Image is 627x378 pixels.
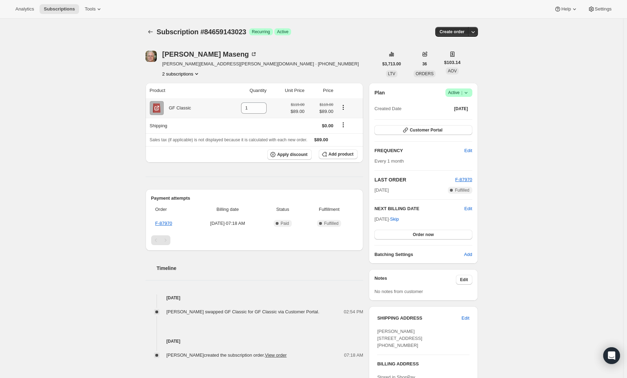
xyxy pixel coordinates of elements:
button: Edit [464,205,472,212]
span: Fulfillment [305,206,353,213]
span: Tools [85,6,96,12]
span: Create order [439,29,464,35]
span: [PERSON_NAME][EMAIL_ADDRESS][PERSON_NAME][DOMAIN_NAME] · [PHONE_NUMBER] [162,60,359,67]
button: F-87970 [455,176,472,183]
span: AOV [448,69,457,73]
span: Recurring [252,29,270,35]
button: Customer Portal [374,125,472,135]
button: Edit [460,145,476,156]
div: GF Classic [164,105,191,112]
button: Product actions [338,104,349,111]
th: Product [146,83,221,98]
span: Status [265,206,301,213]
h2: Payment attempts [151,195,358,202]
span: [DATE] · 07:18 AM [195,220,261,227]
span: Fulfilled [455,187,469,193]
a: F-87970 [455,177,472,182]
span: Customer Portal [410,127,442,133]
button: Skip [386,214,403,225]
button: 36 [418,59,431,69]
span: | [461,90,462,95]
span: $89.00 [309,108,333,115]
button: Analytics [11,4,38,14]
span: Fulfilled [324,221,338,226]
span: Help [561,6,571,12]
h3: Notes [374,275,456,285]
span: Skip [390,216,399,223]
span: [DATE] [374,187,389,194]
h2: FREQUENCY [374,147,464,154]
span: $89.00 [291,108,305,115]
button: Tools [80,4,107,14]
div: Open Intercom Messenger [603,347,620,364]
span: $0.00 [322,123,333,128]
button: $3,713.00 [378,59,405,69]
button: Subscriptions [146,27,155,37]
button: Subscriptions [40,4,79,14]
button: Create order [435,27,469,37]
span: [PERSON_NAME] created the subscription order. [167,352,287,358]
span: Edit [460,277,468,283]
a: View order [265,352,287,358]
h6: Batching Settings [374,251,464,258]
button: Edit [457,313,473,324]
h4: [DATE] [146,338,364,345]
h4: [DATE] [146,294,364,301]
a: F-87970 [155,221,172,226]
h2: LAST ORDER [374,176,455,183]
span: Billing date [195,206,261,213]
small: $119.00 [291,102,304,107]
button: Order now [374,230,472,240]
span: 02:54 PM [344,308,364,315]
th: Unit Price [269,83,307,98]
th: Quantity [221,83,269,98]
span: [PERSON_NAME] swapped GF Classic for GF Classic via Customer Portal. [167,309,319,314]
button: Product actions [162,70,200,77]
nav: Pagination [151,235,358,245]
div: [PERSON_NAME] Maseng [162,51,258,58]
span: Order now [413,232,434,237]
span: Analytics [15,6,34,12]
small: $119.00 [319,102,333,107]
span: LTV [388,71,395,76]
span: Created Date [374,105,401,112]
span: Subscriptions [44,6,75,12]
span: Nancy Maseng [146,51,157,62]
span: [PERSON_NAME] [STREET_ADDRESS] [PHONE_NUMBER] [377,329,422,348]
h3: BILLING ADDRESS [377,361,469,368]
span: Add [464,251,472,258]
span: $103.14 [444,59,460,66]
th: Shipping [146,118,221,133]
span: Subscription #84659143023 [157,28,246,36]
th: Order [151,202,193,217]
span: Edit [462,315,469,322]
span: [DATE] · [374,216,399,222]
span: Apply discount [277,152,308,157]
button: Help [550,4,582,14]
span: Every 1 month [374,158,404,164]
span: No notes from customer [374,289,423,294]
span: Add product [329,151,353,157]
span: ORDERS [416,71,434,76]
button: [DATE] [450,104,472,114]
span: Active [277,29,289,35]
th: Price [307,83,335,98]
span: Edit [464,147,472,154]
span: Active [448,89,470,96]
span: Paid [281,221,289,226]
h2: Plan [374,89,385,96]
button: Shipping actions [338,121,349,129]
h2: NEXT BILLING DATE [374,205,464,212]
span: 07:18 AM [344,352,363,359]
span: 36 [422,61,427,67]
span: [DATE] [454,106,468,112]
h3: SHIPPING ADDRESS [377,315,462,322]
span: Sales tax (if applicable) is not displayed because it is calculated with each new order. [150,137,308,142]
button: Add product [319,149,358,159]
button: Add [460,249,476,260]
button: Apply discount [267,149,312,160]
button: Edit [456,275,472,285]
span: Settings [595,6,612,12]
